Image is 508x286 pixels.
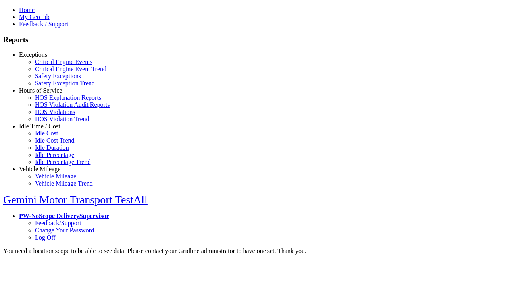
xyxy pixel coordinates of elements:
a: Exceptions [19,51,47,58]
a: HOS Explanation Reports [35,94,101,101]
a: HOS Violations [35,108,75,115]
a: Idle Cost [35,130,58,137]
a: Vehicle Mileage [19,166,60,172]
a: Vehicle Mileage Trend [35,180,93,187]
a: Feedback / Support [19,21,68,27]
a: HOS Violation Audit Reports [35,101,110,108]
a: HOS Violation Trend [35,116,89,122]
a: Idle Percentage Trend [35,158,90,165]
a: Hours of Service [19,87,62,94]
a: Idle Cost Trend [35,137,75,144]
div: You need a location scope to be able to see data. Please contact your Gridline administrator to h... [3,247,505,255]
a: Idle Time / Cost [19,123,60,129]
a: Critical Engine Event Trend [35,66,106,72]
a: Feedback/Support [35,220,81,226]
a: Critical Engine Events [35,58,92,65]
a: Safety Exceptions [35,73,81,79]
a: Gemini Motor Transport TestAll [3,193,148,206]
a: Change Your Password [35,227,94,234]
a: My GeoTab [19,14,50,20]
a: Idle Duration [35,144,69,151]
h3: Reports [3,35,505,44]
a: Home [19,6,35,13]
a: Idle Percentage [35,151,74,158]
a: Log Off [35,234,56,241]
a: Vehicle Mileage [35,173,76,180]
a: Safety Exception Trend [35,80,95,87]
a: PW-NoScope DeliverySupervisor [19,213,109,219]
